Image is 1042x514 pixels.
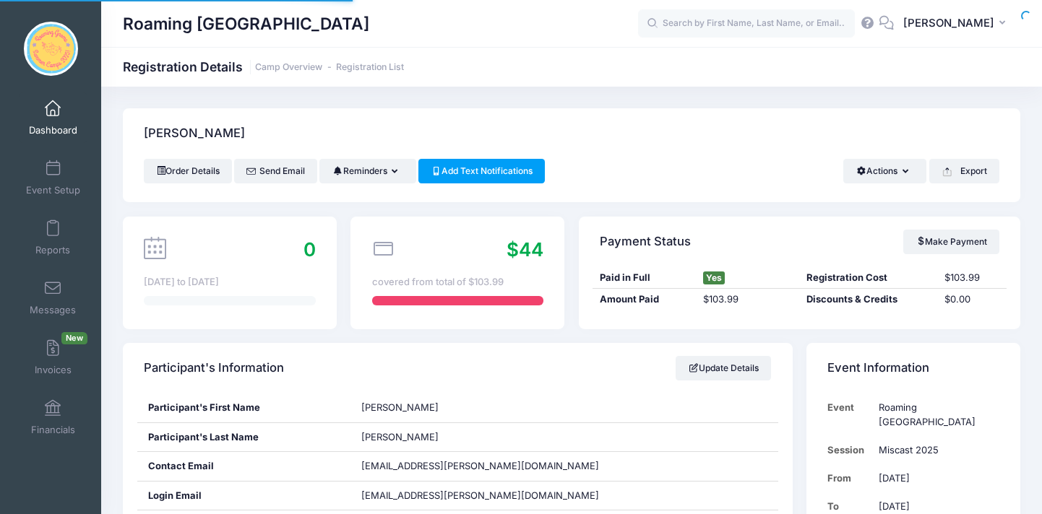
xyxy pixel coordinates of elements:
[600,221,691,262] h4: Payment Status
[29,124,77,136] span: Dashboard
[319,159,415,183] button: Reminders
[19,212,87,263] a: Reports
[26,184,80,196] span: Event Setup
[303,238,316,261] span: 0
[234,159,317,183] a: Send Email
[19,332,87,383] a: InvoicesNew
[19,272,87,323] a: Messages
[418,159,546,183] a: Add Text Notifications
[894,7,1020,40] button: [PERSON_NAME]
[19,152,87,203] a: Event Setup
[827,464,871,492] td: From
[361,431,439,443] span: [PERSON_NAME]
[361,460,599,471] span: [EMAIL_ADDRESS][PERSON_NAME][DOMAIN_NAME]
[676,356,772,380] a: Update Details
[827,348,929,389] h4: Event Information
[638,9,855,38] input: Search by First Name, Last Name, or Email...
[144,275,315,289] div: [DATE] to [DATE]
[361,401,439,413] span: [PERSON_NAME]
[35,244,70,256] span: Reports
[137,423,351,452] div: Participant's Last Name
[937,292,1006,307] div: $0.00
[144,159,232,183] a: Order Details
[843,159,926,183] button: Actions
[593,271,696,285] div: Paid in Full
[827,393,871,436] td: Event
[19,92,87,143] a: Dashboard
[799,292,937,307] div: Discounts & Credits
[144,348,284,389] h4: Participant's Information
[871,464,999,492] td: [DATE]
[903,15,994,31] span: [PERSON_NAME]
[937,271,1006,285] div: $103.99
[799,271,937,285] div: Registration Cost
[696,292,799,307] div: $103.99
[255,62,322,73] a: Camp Overview
[123,7,369,40] h1: Roaming [GEOGRAPHIC_DATA]
[144,113,245,154] h4: [PERSON_NAME]
[35,364,72,376] span: Invoices
[24,22,78,76] img: Roaming Gnome Theatre
[827,436,871,464] td: Session
[61,332,87,344] span: New
[593,292,696,307] div: Amount Paid
[929,159,999,183] button: Export
[361,489,599,503] span: [EMAIL_ADDRESS][PERSON_NAME][DOMAIN_NAME]
[336,62,404,73] a: Registration List
[871,436,999,464] td: Miscast 2025
[871,393,999,436] td: Roaming [GEOGRAPHIC_DATA]
[30,304,76,316] span: Messages
[123,59,404,74] h1: Registration Details
[903,230,999,254] a: Make Payment
[703,271,725,284] span: Yes
[31,424,75,436] span: Financials
[137,393,351,422] div: Participant's First Name
[507,238,543,261] span: $44
[19,392,87,443] a: Financials
[372,275,543,289] div: covered from total of $103.99
[137,452,351,481] div: Contact Email
[137,482,351,510] div: Login Email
